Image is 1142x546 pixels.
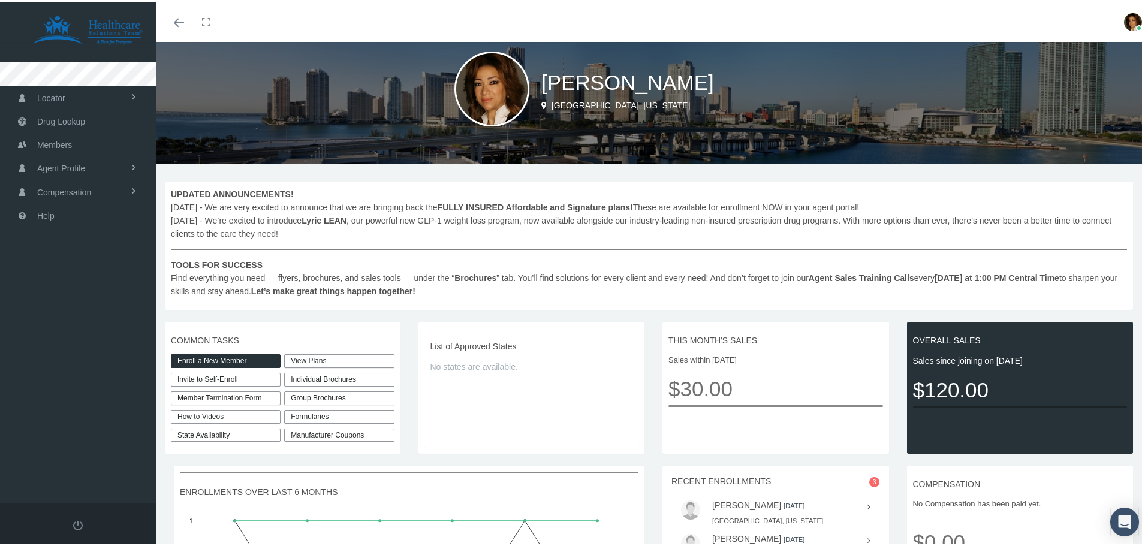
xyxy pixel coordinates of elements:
span: THIS MONTH'S SALES [668,331,883,345]
b: TOOLS FOR SUCCESS [171,258,263,267]
div: Individual Brochures [284,370,394,384]
span: RECENT ENROLLMENTS [671,474,771,484]
b: FULLY INSURED Affordable and Signature plans! [438,200,633,210]
span: $120.00 [913,371,1128,404]
b: Let’s make great things happen together! [251,284,415,294]
tspan: 1 [189,515,193,522]
span: ENROLLMENTS OVER LAST 6 MONTHS [180,483,638,496]
span: COMPENSATION [913,475,1128,488]
b: Agent Sales Training Calls [809,271,914,280]
a: Member Termination Form [171,389,281,403]
div: Formularies [284,408,394,421]
a: Manufacturer Coupons [284,426,394,440]
div: Open Intercom Messenger [1110,505,1139,534]
span: COMMON TASKS [171,331,394,345]
small: [DATE] [784,533,804,541]
span: Locator [37,85,65,107]
a: [PERSON_NAME] [712,498,781,508]
small: [DATE] [784,500,804,507]
span: Compensation [37,179,91,201]
span: Sales since joining on [DATE] [913,352,1128,365]
span: List of Approved States [430,337,633,351]
span: $30.00 [668,370,883,403]
img: S_Profile_Picture_15514.jpg [1124,11,1142,29]
span: Sales within [DATE] [668,352,883,364]
a: State Availability [171,426,281,440]
a: Enroll a New Member [171,352,281,366]
span: No Compensation has been paid yet. [913,496,1128,508]
span: Drug Lookup [37,108,85,131]
span: OVERALL SALES [913,331,1128,345]
img: user-placeholder.jpg [681,498,700,517]
span: Members [37,131,72,154]
a: View Plans [284,352,394,366]
span: [PERSON_NAME] [541,68,714,92]
b: UPDATED ANNOUNCEMENTS! [171,187,294,197]
a: [PERSON_NAME] [712,532,781,541]
div: Group Brochures [284,389,394,403]
img: S_Profile_Picture_15514.jpg [454,49,529,124]
img: HEALTHCARE SOLUTIONS TEAM, LLC [16,13,159,43]
span: 3 [869,475,880,485]
span: No states are available. [430,358,633,371]
small: [GEOGRAPHIC_DATA], [US_STATE] [712,515,823,522]
span: [DATE] - We are very excited to announce that we are bringing back the These are available for en... [171,185,1127,295]
span: [GEOGRAPHIC_DATA], [US_STATE] [552,98,691,108]
b: Lyric LEAN [302,213,346,223]
a: Invite to Self-Enroll [171,370,281,384]
span: Help [37,202,55,225]
a: How to Videos [171,408,281,421]
b: [DATE] at 1:00 PM Central Time [935,271,1059,280]
span: Agent Profile [37,155,85,177]
b: Brochures [454,271,496,280]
